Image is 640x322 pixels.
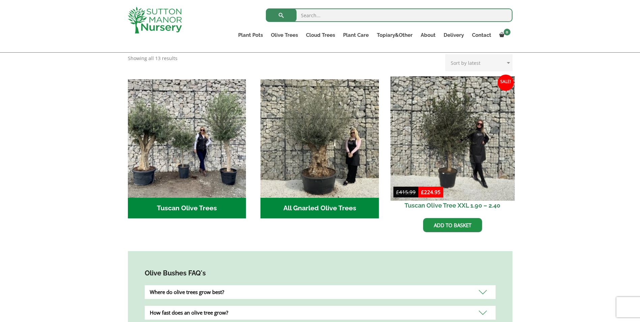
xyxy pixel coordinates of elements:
span: 0 [504,29,510,35]
img: Tuscan Olive Tree XXL 1.90 - 2.40 [390,76,514,200]
h2: Tuscan Olive Tree XXL 1.90 – 2.40 [393,198,512,213]
a: Visit product category All Gnarled Olive Trees [260,79,379,218]
span: Sale! [498,75,514,91]
input: Search... [266,8,512,22]
img: Tuscan Olive Trees [128,79,246,198]
a: Plant Pots [234,30,267,40]
a: Cloud Trees [302,30,339,40]
img: All Gnarled Olive Trees [260,79,379,198]
bdi: 224.95 [421,189,441,195]
h2: All Gnarled Olive Trees [260,198,379,219]
div: Where do olive trees grow best? [145,285,496,299]
a: Topiary&Other [373,30,417,40]
a: Plant Care [339,30,373,40]
span: £ [421,189,424,195]
select: Shop order [445,54,512,71]
bdi: 415.99 [396,189,416,195]
img: logo [128,7,182,33]
p: Showing all 13 results [128,54,177,62]
div: How fast does an olive tree grow? [145,306,496,320]
a: Visit product category Tuscan Olive Trees [128,79,246,218]
span: £ [396,189,399,195]
a: Sale! Tuscan Olive Tree XXL 1.90 – 2.40 [393,79,512,213]
a: About [417,30,440,40]
a: Add to basket: “Tuscan Olive Tree XXL 1.90 - 2.40” [423,218,482,232]
a: Contact [468,30,495,40]
a: Delivery [440,30,468,40]
h2: Tuscan Olive Trees [128,198,246,219]
a: 0 [495,30,512,40]
h4: Olive Bushes FAQ's [145,268,496,278]
a: Olive Trees [267,30,302,40]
